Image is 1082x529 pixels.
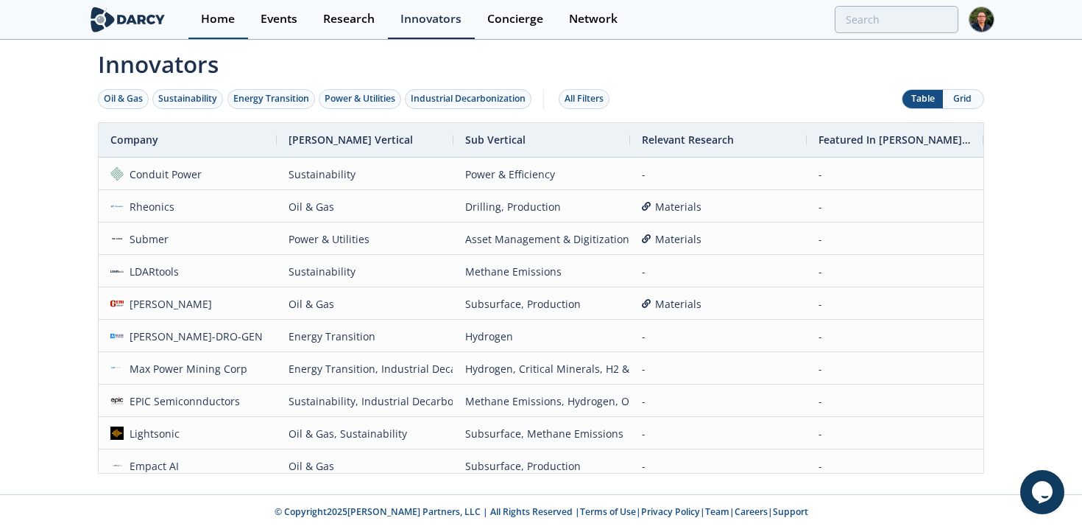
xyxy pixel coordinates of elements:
span: Sub Vertical [465,133,526,147]
a: Materials [642,223,795,255]
div: Sustainability [289,256,442,287]
img: 2a672c60-a485-41ac-af9e-663bd8620ad3 [110,459,124,472]
button: Oil & Gas [98,89,149,109]
button: Sustainability [152,89,223,109]
div: - [642,320,795,352]
div: - [642,385,795,417]
div: Industrial Decarbonization [411,92,526,105]
div: Energy Transition [233,92,309,105]
button: All Filters [559,89,609,109]
div: Subsurface, Methane Emissions [465,418,618,449]
img: a125e46b-2986-43ff-9d18-4f8cdd146939 [110,264,124,278]
span: Featured In [PERSON_NAME] Live [818,133,972,147]
div: Research [323,13,375,25]
div: [PERSON_NAME]-DRO-GEN [124,320,264,352]
img: 4333c695-7bd9-4d5f-8684-f184615c4b4e [110,427,124,440]
div: Sustainability [158,92,217,105]
span: Relevant Research [642,133,734,147]
img: 0a464481-5f29-4c12-86e8-354c30943fe6 [110,329,124,343]
div: EPIC Semiconnductors [124,385,241,417]
div: Oil & Gas [104,92,143,105]
div: - [818,191,972,223]
a: Careers [735,505,768,518]
img: logo-wide.svg [88,7,168,32]
a: Team [705,505,729,518]
div: Oil & Gas [289,288,442,320]
div: Power & Utilities [325,92,395,105]
div: - [818,320,972,352]
p: © Copyright 2025 [PERSON_NAME] Partners, LLC | All Rights Reserved | | | | | [32,505,1050,519]
div: - [642,158,795,190]
div: Rheonics [124,191,175,223]
button: Industrial Decarbonization [405,89,531,109]
div: Subsurface, Production [465,288,618,320]
a: Materials [642,288,795,320]
span: Innovators [88,41,994,81]
div: Power & Utilities [289,223,442,255]
a: Support [773,505,808,518]
img: Profile [969,7,994,32]
div: Empact AI [124,450,180,482]
div: Concierge [487,13,543,25]
div: Methane Emissions, Hydrogen, Other [465,385,618,417]
a: Materials [642,191,795,223]
div: Oil & Gas [289,191,442,223]
button: Power & Utilities [319,89,401,109]
div: Sustainability [289,158,442,190]
div: Sustainability, Industrial Decarbonization, Energy Transition [289,385,442,417]
div: - [818,450,972,482]
div: - [642,256,795,287]
div: Network [569,13,618,25]
div: Max Power Mining Corp [124,353,248,385]
div: Oil & Gas [289,450,442,482]
img: e897b551-cb4a-4cf5-a585-ab09ec7d0839 [110,297,124,310]
a: Privacy Policy [641,505,700,518]
div: - [642,450,795,482]
div: Lightsonic [124,418,180,449]
div: Power & Efficiency [465,158,618,190]
img: fe78614d-cefe-42a2-85cf-bf7a06ae3c82 [110,232,124,245]
div: - [818,385,972,417]
div: - [642,353,795,385]
div: Asset Management & Digitization [465,223,618,255]
img: b9f012bf-2b6d-45b2-a3b9-7c730d12282d [110,362,124,375]
div: - [818,158,972,190]
div: - [818,353,972,385]
div: Submer [124,223,169,255]
div: LDARtools [124,256,180,287]
div: Oil & Gas, Sustainability [289,418,442,449]
button: Table [902,90,943,108]
img: ca163ef0-d0c7-4ded-96c2-c0cabc3dd977 [110,394,124,407]
input: Advanced Search [835,6,958,33]
div: - [818,223,972,255]
div: Drilling, Production [465,191,618,223]
div: Home [201,13,235,25]
div: Energy Transition [289,320,442,352]
span: [PERSON_NAME] Vertical [289,133,413,147]
div: Innovators [400,13,462,25]
button: Grid [943,90,983,108]
div: - [818,288,972,320]
div: - [818,256,972,287]
img: 78c73249-9a20-4912-b988-834cb9ed6fd2 [110,167,124,181]
div: All Filters [565,92,604,105]
a: Terms of Use [580,505,636,518]
div: Events [261,13,297,25]
div: Energy Transition, Industrial Decarbonization [289,353,442,385]
div: Subsurface, Production [465,450,618,482]
div: - [818,418,972,449]
div: Conduit Power [124,158,202,190]
div: Hydrogen [465,320,618,352]
div: - [642,418,795,449]
iframe: chat widget [1020,470,1067,514]
div: [PERSON_NAME] [124,288,213,320]
img: 6be74745-e7f4-4809-9227-94d27c50fd57 [110,200,124,213]
button: Energy Transition [227,89,315,109]
span: Company [110,133,158,147]
div: Methane Emissions [465,256,618,287]
div: Hydrogen, Critical Minerals, H2 & Low Carbon Fuels [465,353,618,385]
